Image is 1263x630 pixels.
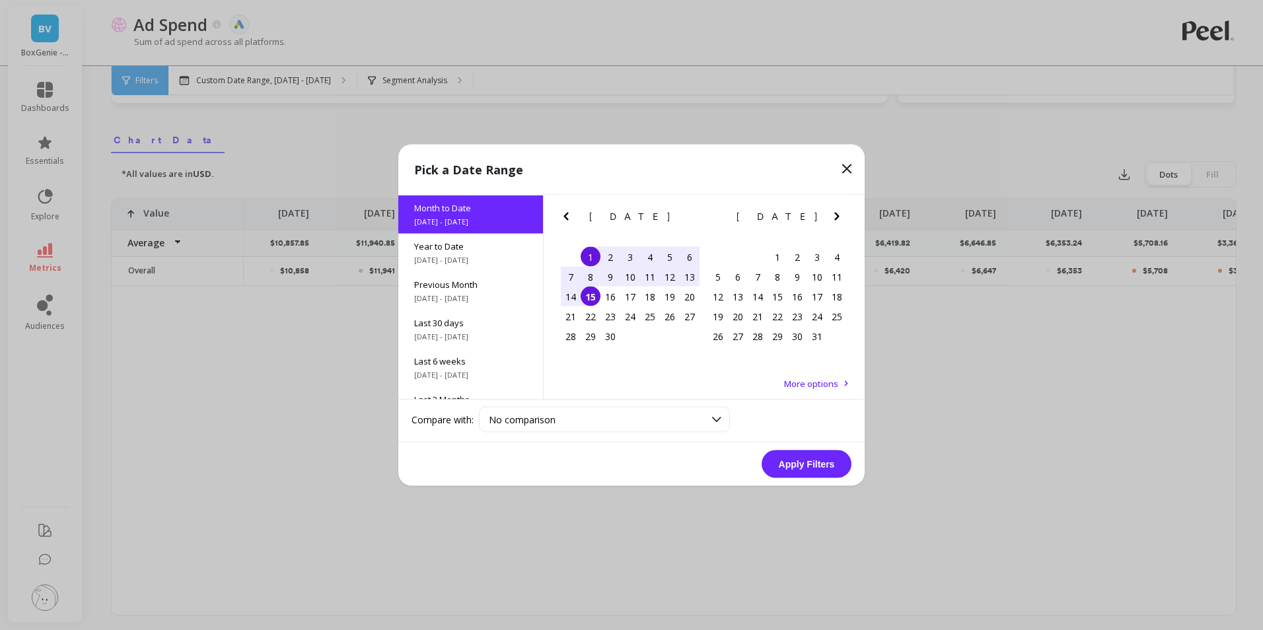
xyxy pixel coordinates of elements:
div: Choose Wednesday, October 8th, 2025 [768,267,787,287]
div: Choose Tuesday, September 30th, 2025 [600,326,620,346]
span: Previous Month [414,279,527,291]
span: No comparison [489,413,556,426]
div: Choose Thursday, October 16th, 2025 [787,287,807,306]
div: Choose Wednesday, October 1st, 2025 [768,247,787,267]
button: Next Month [829,209,850,230]
span: [DATE] - [DATE] [414,370,527,380]
div: Choose Friday, October 24th, 2025 [807,306,827,326]
div: Choose Tuesday, October 7th, 2025 [748,267,768,287]
div: Choose Wednesday, September 17th, 2025 [620,287,640,306]
div: Choose Sunday, October 12th, 2025 [708,287,728,306]
div: Choose Monday, October 13th, 2025 [728,287,748,306]
span: [DATE] - [DATE] [414,332,527,342]
span: [DATE] - [DATE] [414,255,527,265]
div: Choose Tuesday, September 9th, 2025 [600,267,620,287]
div: Choose Sunday, October 26th, 2025 [708,326,728,346]
p: Pick a Date Range [414,160,523,179]
div: Choose Wednesday, September 3rd, 2025 [620,247,640,267]
button: Apply Filters [762,450,851,478]
button: Previous Month [705,209,727,230]
div: Choose Thursday, October 30th, 2025 [787,326,807,346]
div: Choose Sunday, October 5th, 2025 [708,267,728,287]
div: Choose Tuesday, September 16th, 2025 [600,287,620,306]
div: Choose Saturday, September 6th, 2025 [680,247,700,267]
span: [DATE] - [DATE] [414,217,527,227]
span: Month to Date [414,202,527,214]
div: Choose Thursday, September 11th, 2025 [640,267,660,287]
span: More options [784,378,838,390]
div: Choose Thursday, October 9th, 2025 [787,267,807,287]
div: Choose Saturday, October 25th, 2025 [827,306,847,326]
div: Choose Thursday, October 2nd, 2025 [787,247,807,267]
div: Choose Sunday, September 28th, 2025 [561,326,581,346]
div: Choose Monday, October 20th, 2025 [728,306,748,326]
div: Choose Sunday, September 14th, 2025 [561,287,581,306]
div: Choose Thursday, September 4th, 2025 [640,247,660,267]
div: Choose Wednesday, October 15th, 2025 [768,287,787,306]
div: Choose Friday, October 3rd, 2025 [807,247,827,267]
div: Choose Saturday, October 11th, 2025 [827,267,847,287]
div: Choose Wednesday, October 22nd, 2025 [768,306,787,326]
div: Choose Friday, September 19th, 2025 [660,287,680,306]
span: Last 6 weeks [414,355,527,367]
div: Choose Friday, September 12th, 2025 [660,267,680,287]
div: Choose Sunday, September 21st, 2025 [561,306,581,326]
div: Choose Friday, October 10th, 2025 [807,267,827,287]
div: Choose Monday, October 27th, 2025 [728,326,748,346]
div: Choose Monday, September 15th, 2025 [581,287,600,306]
div: Choose Tuesday, October 14th, 2025 [748,287,768,306]
div: Choose Sunday, October 19th, 2025 [708,306,728,326]
div: Choose Tuesday, October 28th, 2025 [748,326,768,346]
div: month 2025-09 [561,247,700,346]
div: Choose Saturday, September 13th, 2025 [680,267,700,287]
div: Choose Friday, September 26th, 2025 [660,306,680,326]
div: Choose Tuesday, October 21st, 2025 [748,306,768,326]
div: Choose Friday, September 5th, 2025 [660,247,680,267]
div: Choose Saturday, September 27th, 2025 [680,306,700,326]
span: [DATE] - [DATE] [414,293,527,304]
div: Choose Thursday, October 23rd, 2025 [787,306,807,326]
div: Choose Saturday, October 18th, 2025 [827,287,847,306]
div: Choose Tuesday, September 2nd, 2025 [600,247,620,267]
span: [DATE] [589,211,672,222]
div: Choose Saturday, September 20th, 2025 [680,287,700,306]
span: Last 3 Months [414,394,527,405]
div: Choose Monday, September 29th, 2025 [581,326,600,346]
div: Choose Wednesday, October 29th, 2025 [768,326,787,346]
div: Choose Thursday, September 18th, 2025 [640,287,660,306]
button: Next Month [682,209,703,230]
span: [DATE] [737,211,819,222]
div: Choose Friday, October 31st, 2025 [807,326,827,346]
label: Compare with: [412,413,474,426]
span: Year to Date [414,240,527,252]
div: Choose Monday, September 22nd, 2025 [581,306,600,326]
div: Choose Tuesday, September 23rd, 2025 [600,306,620,326]
button: Previous Month [558,209,579,230]
div: month 2025-10 [708,247,847,346]
div: Choose Monday, October 6th, 2025 [728,267,748,287]
span: Last 30 days [414,317,527,329]
div: Choose Wednesday, September 24th, 2025 [620,306,640,326]
div: Choose Sunday, September 7th, 2025 [561,267,581,287]
div: Choose Monday, September 8th, 2025 [581,267,600,287]
div: Choose Wednesday, September 10th, 2025 [620,267,640,287]
div: Choose Thursday, September 25th, 2025 [640,306,660,326]
div: Choose Friday, October 17th, 2025 [807,287,827,306]
div: Choose Monday, September 1st, 2025 [581,247,600,267]
div: Choose Saturday, October 4th, 2025 [827,247,847,267]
